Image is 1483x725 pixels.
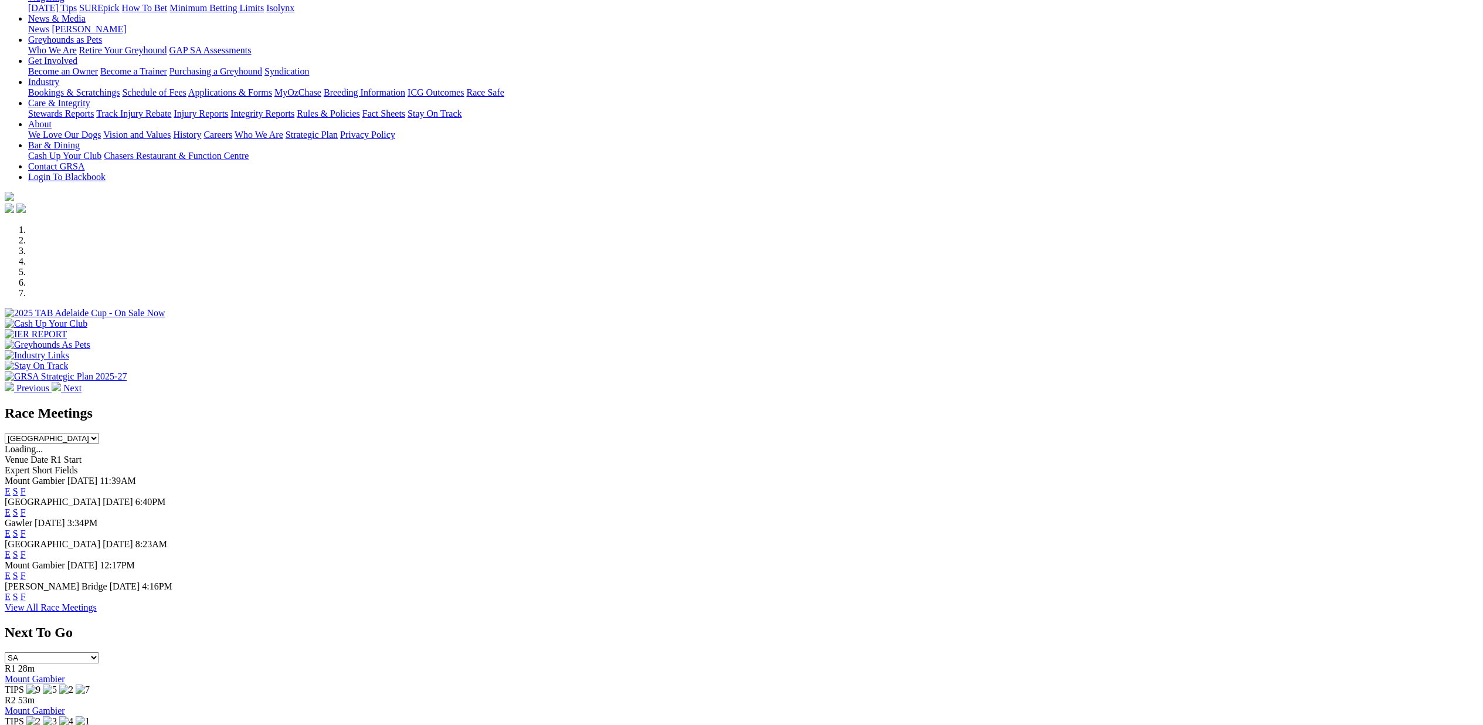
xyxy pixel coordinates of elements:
[28,24,1478,35] div: News & Media
[5,192,14,201] img: logo-grsa-white.png
[110,581,140,591] span: [DATE]
[103,539,133,549] span: [DATE]
[297,109,360,118] a: Rules & Policies
[408,87,464,97] a: ICG Outcomes
[340,130,395,140] a: Privacy Policy
[28,45,1478,56] div: Greyhounds as Pets
[5,528,11,538] a: E
[13,571,18,581] a: S
[5,486,11,496] a: E
[21,592,26,602] a: F
[5,361,68,371] img: Stay On Track
[5,592,11,602] a: E
[28,140,80,150] a: Bar & Dining
[266,3,294,13] a: Isolynx
[52,24,126,34] a: [PERSON_NAME]
[59,685,73,695] img: 2
[169,45,252,55] a: GAP SA Assessments
[100,560,135,570] span: 12:17PM
[5,371,127,382] img: GRSA Strategic Plan 2025-27
[100,66,167,76] a: Become a Trainer
[28,87,120,97] a: Bookings & Scratchings
[28,151,1478,161] div: Bar & Dining
[5,497,100,507] span: [GEOGRAPHIC_DATA]
[13,550,18,560] a: S
[5,204,14,213] img: facebook.svg
[55,465,77,475] span: Fields
[28,172,106,182] a: Login To Blackbook
[52,382,61,391] img: chevron-right-pager-white.svg
[13,528,18,538] a: S
[5,405,1478,421] h2: Race Meetings
[79,45,167,55] a: Retire Your Greyhound
[362,109,405,118] a: Fact Sheets
[21,571,26,581] a: F
[408,109,461,118] a: Stay On Track
[16,204,26,213] img: twitter.svg
[5,602,97,612] a: View All Race Meetings
[174,109,228,118] a: Injury Reports
[79,3,119,13] a: SUREpick
[103,130,171,140] a: Vision and Values
[100,476,136,486] span: 11:39AM
[28,161,84,171] a: Contact GRSA
[35,518,65,528] span: [DATE]
[28,3,1478,13] div: Wagering
[5,329,67,340] img: IER REPORT
[28,119,52,129] a: About
[28,130,101,140] a: We Love Our Dogs
[67,476,98,486] span: [DATE]
[28,3,77,13] a: [DATE] Tips
[13,507,18,517] a: S
[5,663,16,673] span: R1
[5,625,1478,641] h2: Next To Go
[5,382,14,391] img: chevron-left-pager-white.svg
[18,663,35,673] span: 28m
[28,66,1478,77] div: Get Involved
[16,383,49,393] span: Previous
[43,685,57,695] img: 5
[274,87,321,97] a: MyOzChase
[21,507,26,517] a: F
[28,87,1478,98] div: Industry
[13,592,18,602] a: S
[5,507,11,517] a: E
[21,486,26,496] a: F
[28,98,90,108] a: Care & Integrity
[135,497,166,507] span: 6:40PM
[122,3,168,13] a: How To Bet
[466,87,504,97] a: Race Safe
[28,45,77,55] a: Who We Are
[5,308,165,319] img: 2025 TAB Adelaide Cup - On Sale Now
[5,539,100,549] span: [GEOGRAPHIC_DATA]
[286,130,338,140] a: Strategic Plan
[13,486,18,496] a: S
[235,130,283,140] a: Who We Are
[5,455,28,465] span: Venue
[28,13,86,23] a: News & Media
[32,465,53,475] span: Short
[5,581,107,591] span: [PERSON_NAME] Bridge
[5,571,11,581] a: E
[28,109,94,118] a: Stewards Reports
[135,539,167,549] span: 8:23AM
[5,560,65,570] span: Mount Gambier
[5,340,90,350] img: Greyhounds As Pets
[28,151,101,161] a: Cash Up Your Club
[28,130,1478,140] div: About
[169,66,262,76] a: Purchasing a Greyhound
[5,476,65,486] span: Mount Gambier
[5,350,69,361] img: Industry Links
[67,518,98,528] span: 3:34PM
[67,560,98,570] span: [DATE]
[63,383,82,393] span: Next
[50,455,82,465] span: R1 Start
[5,550,11,560] a: E
[28,35,102,45] a: Greyhounds as Pets
[26,685,40,695] img: 9
[28,77,59,87] a: Industry
[5,685,24,694] span: TIPS
[21,528,26,538] a: F
[122,87,186,97] a: Schedule of Fees
[103,497,133,507] span: [DATE]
